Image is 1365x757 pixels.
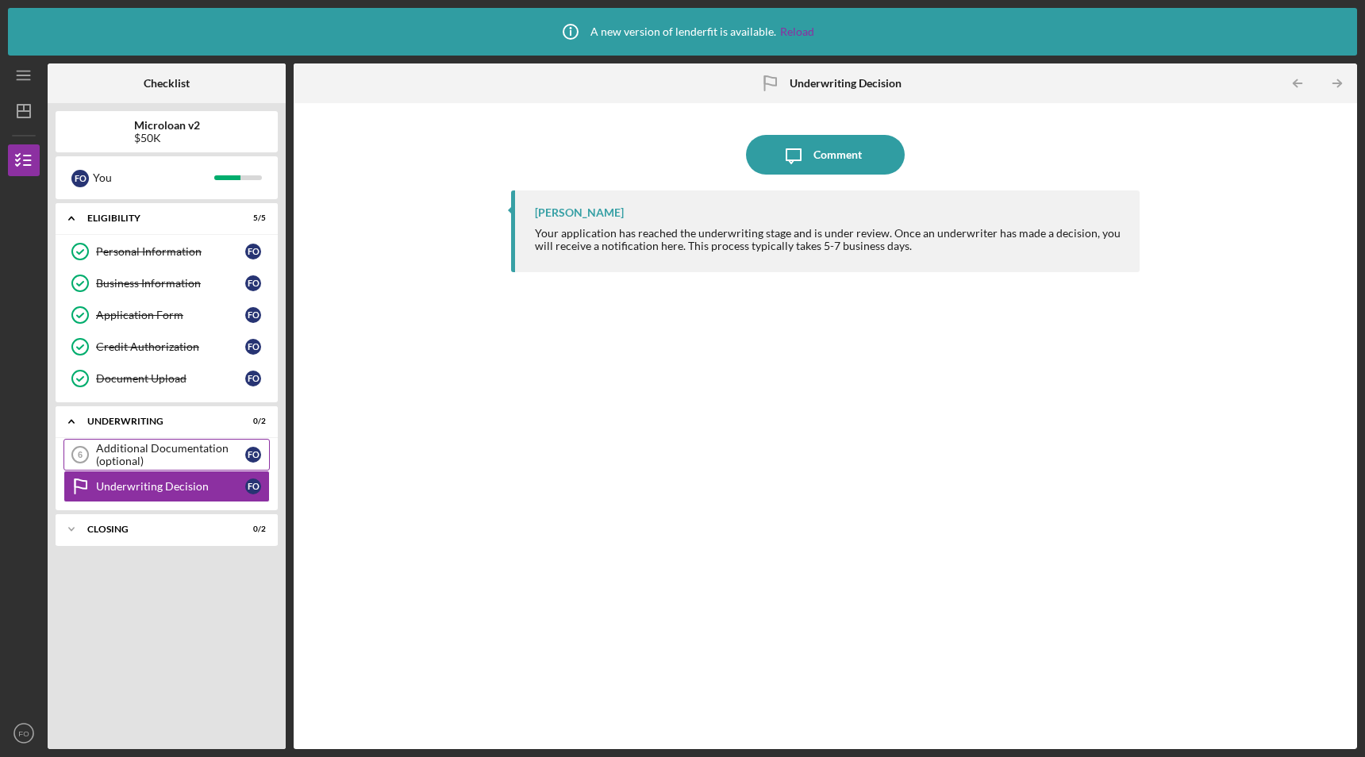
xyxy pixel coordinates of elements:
div: F O [245,275,261,291]
div: Credit Authorization [96,340,245,353]
div: Underwriting Decision [96,480,245,493]
div: F O [245,307,261,323]
b: Underwriting Decision [790,77,902,90]
div: $50K [134,132,200,144]
text: FO [18,729,29,738]
div: Closing [87,525,226,534]
div: Business Information [96,277,245,290]
button: Comment [746,135,905,175]
div: A new version of lenderfit is available. [551,12,814,52]
div: [PERSON_NAME] [535,206,624,219]
button: FO [8,717,40,749]
b: Checklist [144,77,190,90]
a: 6Additional Documentation (optional)FO [63,439,270,471]
a: Business InformationFO [63,267,270,299]
div: You [93,164,214,191]
div: Your application has reached the underwriting stage and is under review. Once an underwriter has ... [535,227,1124,252]
div: F O [245,244,261,259]
div: 0 / 2 [237,417,266,426]
div: Eligibility [87,213,226,223]
div: Underwriting [87,417,226,426]
div: F O [71,170,89,187]
a: Underwriting DecisionFO [63,471,270,502]
a: Credit AuthorizationFO [63,331,270,363]
tspan: 6 [78,450,83,459]
div: F O [245,447,261,463]
div: Application Form [96,309,245,321]
a: Document UploadFO [63,363,270,394]
div: 0 / 2 [237,525,266,534]
div: Personal Information [96,245,245,258]
div: F O [245,339,261,355]
a: Reload [780,25,814,38]
div: Comment [813,135,862,175]
a: Application FormFO [63,299,270,331]
a: Personal InformationFO [63,236,270,267]
div: F O [245,478,261,494]
div: Document Upload [96,372,245,385]
div: F O [245,371,261,386]
div: Additional Documentation (optional) [96,442,245,467]
b: Microloan v2 [134,119,200,132]
div: 5 / 5 [237,213,266,223]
